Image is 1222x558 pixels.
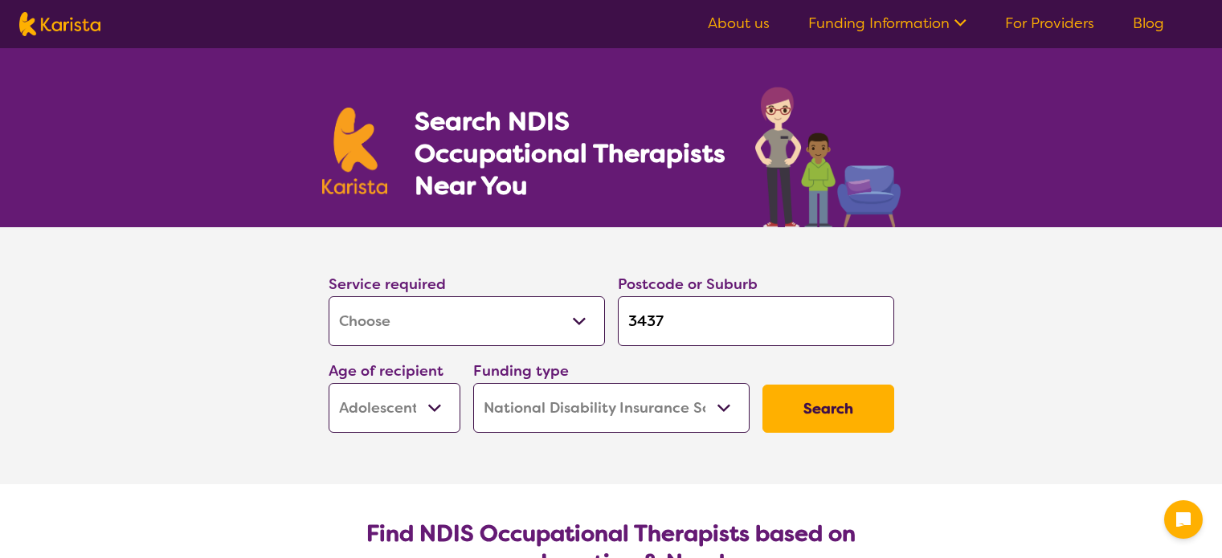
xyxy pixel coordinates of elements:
[415,105,727,202] h1: Search NDIS Occupational Therapists Near You
[1133,14,1164,33] a: Blog
[473,361,569,381] label: Funding type
[322,108,388,194] img: Karista logo
[762,385,894,433] button: Search
[708,14,770,33] a: About us
[329,361,443,381] label: Age of recipient
[755,87,901,227] img: occupational-therapy
[808,14,967,33] a: Funding Information
[618,296,894,346] input: Type
[618,275,758,294] label: Postcode or Suburb
[19,12,100,36] img: Karista logo
[1005,14,1094,33] a: For Providers
[329,275,446,294] label: Service required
